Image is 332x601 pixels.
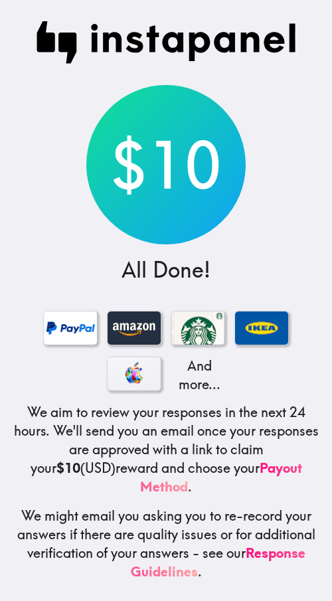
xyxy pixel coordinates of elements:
[131,545,305,580] a: Response Guidelines
[56,460,80,476] b: $10
[11,403,321,496] h5: We aim to review your responses in the next 24 hours. We'll send you an email once your responses...
[140,460,302,495] a: Payout Method
[171,357,224,394] p: And more...
[11,507,321,581] h5: We might email you asking you to re-record your answers if there are quality issues or for additi...
[86,85,246,244] div: $10
[36,21,296,64] img: Instapanel
[122,255,210,285] h3: All Done!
